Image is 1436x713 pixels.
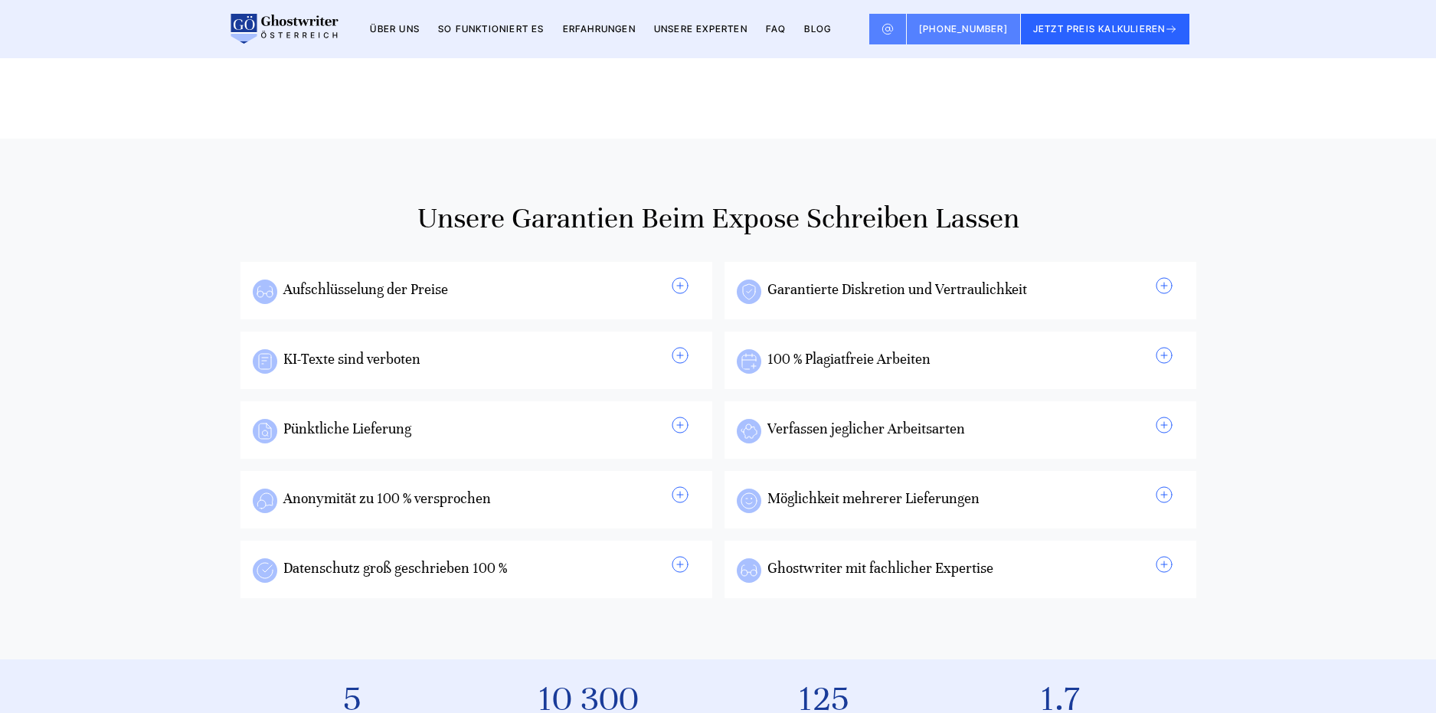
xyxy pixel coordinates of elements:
[766,23,787,34] a: FAQ
[919,23,1008,34] span: [PHONE_NUMBER]
[253,489,277,513] img: Anonymität zu 100 % versprochen
[767,489,980,507] a: Möglichkeit mehrerer Lieferungen
[438,23,545,34] a: So funktioniert es
[283,420,411,437] a: Pünktliche Lieferung
[370,23,420,34] a: Über uns
[767,420,965,437] a: Verfassen jeglicher Arbeitsarten
[737,489,761,513] img: Möglichkeit mehrerer Lieferungen
[1021,14,1190,44] button: JETZT PREIS KALKULIEREN
[228,14,339,44] img: logo wirschreiben
[253,419,277,443] img: Pünktliche Lieferung
[283,489,491,507] a: Anonymität zu 100 % versprochen
[283,280,448,298] a: Aufschlüsselung der Preise
[563,23,636,34] a: Erfahrungen
[253,280,277,304] img: Aufschlüsselung der Preise
[253,558,277,583] img: Datenschutz groß geschrieben 100 %
[804,23,831,34] a: BLOG
[253,349,277,374] img: KI-Texte sind verboten
[767,280,1027,298] a: Garantierte Diskretion und Vertraulichkeit
[654,23,747,34] a: Unsere Experten
[737,349,761,374] img: 100 % Plagiatfreie Arbeiten
[737,419,761,443] img: Verfassen jeglicher Arbeitsarten
[767,559,993,577] a: Ghostwriter mit fachlicher Expertise
[283,559,507,577] a: Datenschutz groß geschrieben 100 %
[882,23,894,35] img: Email
[737,558,761,583] img: Ghostwriter mit fachlicher Expertise
[283,350,420,368] a: KI-Texte sind verboten
[240,200,1196,237] h2: Unsere Garantien beim Expose schreiben lassen
[907,14,1021,44] a: [PHONE_NUMBER]
[767,350,931,368] a: 100 % Plagiatfreie Arbeiten
[737,280,761,304] img: Garantierte Diskretion und Vertraulichkeit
